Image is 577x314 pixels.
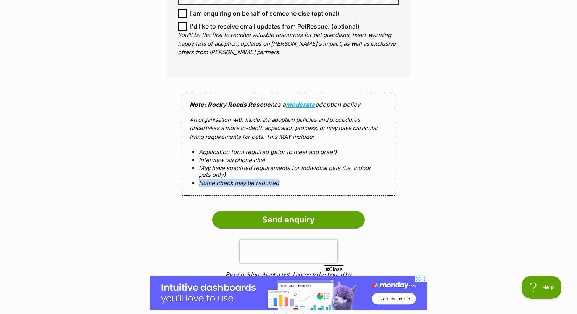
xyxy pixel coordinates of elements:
[190,101,271,108] strong: Note: Rocky Roads Rescue
[212,271,365,296] p: By enquiring about a pet, I agree to be bound by the and accept [PERSON_NAME]'s
[178,31,399,57] p: You'll be the first to receive valuable resources for pet guardians, heart-warming happy tails of...
[199,180,378,186] li: Home check may be required
[190,9,340,18] span: I am enquiring on behalf of someone else (optional)
[212,211,365,229] input: Send enquiry
[286,101,315,108] a: moderate
[522,276,562,299] iframe: Help Scout Beacon - Open
[199,149,378,155] li: Application form required (prior to meet and greet)
[324,265,344,273] span: Close
[150,276,427,310] iframe: Advertisement
[199,157,378,163] li: Interview via phone chat
[190,116,387,142] p: An organisation with moderate adoption policies and procedures undertakes a more in-depth applica...
[182,93,395,196] div: has a adoption policy
[240,240,337,263] iframe: reCAPTCHA
[190,22,359,31] span: I'd like to receive email updates from PetRescue. (optional)
[1,1,7,7] img: consumer-privacy-logo.png
[199,165,378,178] li: May have specified requirements for individual pets (i.e. indoor pets only)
